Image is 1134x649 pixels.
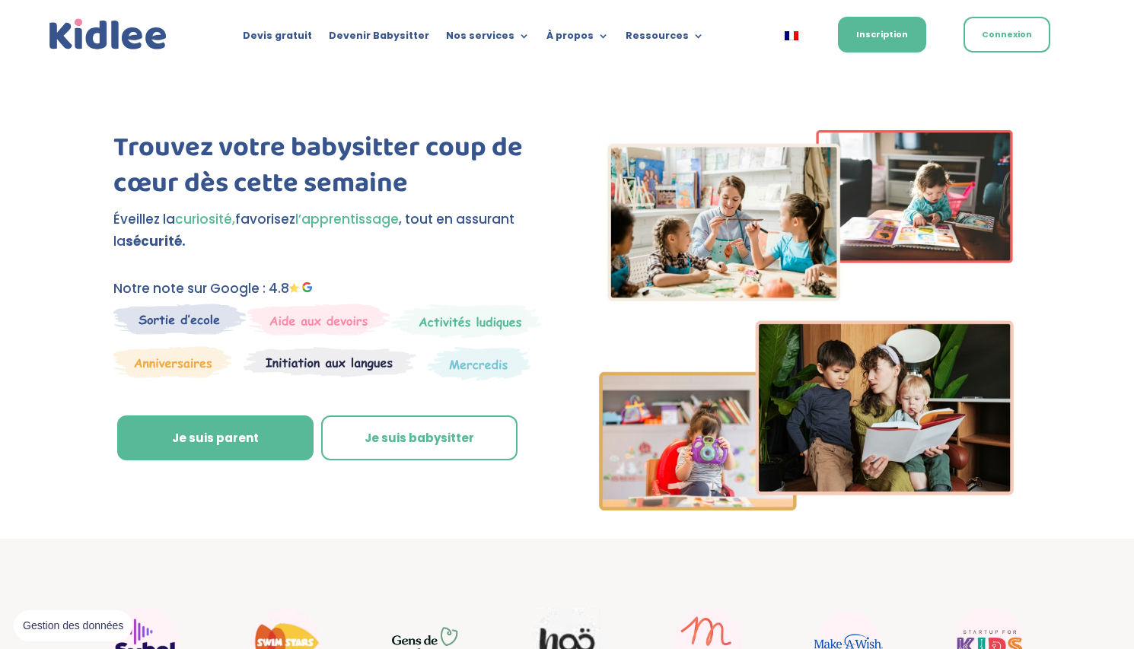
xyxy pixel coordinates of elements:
[113,208,542,253] p: Éveillez la favorisez , tout en assurant la
[390,304,541,339] img: Mercredi
[785,31,798,40] img: Français
[113,346,232,378] img: Anniversaire
[14,610,132,642] button: Gestion des données
[599,497,1015,515] picture: Imgs-2
[446,30,530,47] a: Nos services
[46,15,170,54] a: Kidlee Logo
[626,30,704,47] a: Ressources
[113,278,542,300] p: Notre note sur Google : 4.8
[321,415,518,461] a: Je suis babysitter
[329,30,429,47] a: Devenir Babysitter
[428,346,530,381] img: Thematique
[23,619,123,633] span: Gestion des données
[243,30,312,47] a: Devis gratuit
[295,210,399,228] span: l’apprentissage
[838,17,926,52] a: Inscription
[126,232,186,250] strong: sécurité.
[113,304,247,335] img: Sortie decole
[113,130,542,209] h1: Trouvez votre babysitter coup de cœur dès cette semaine
[244,346,416,378] img: Atelier thematique
[117,415,314,461] a: Je suis parent
[247,304,390,336] img: weekends
[46,15,170,54] img: logo_kidlee_bleu
[175,210,235,228] span: curiosité,
[546,30,609,47] a: À propos
[964,17,1050,52] a: Connexion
